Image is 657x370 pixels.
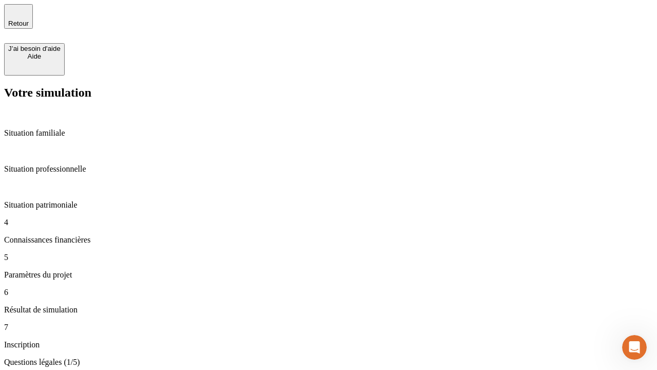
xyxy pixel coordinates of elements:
[4,235,653,245] p: Connaissances financières
[8,20,29,27] span: Retour
[4,358,653,367] p: Questions légales (1/5)
[4,128,653,138] p: Situation familiale
[4,270,653,280] p: Paramètres du projet
[4,200,653,210] p: Situation patrimoniale
[622,335,647,360] iframe: Intercom live chat
[4,218,653,227] p: 4
[4,288,653,297] p: 6
[4,340,653,349] p: Inscription
[4,43,65,76] button: J’ai besoin d'aideAide
[8,52,61,60] div: Aide
[4,323,653,332] p: 7
[4,164,653,174] p: Situation professionnelle
[4,4,33,29] button: Retour
[4,305,653,314] p: Résultat de simulation
[8,45,61,52] div: J’ai besoin d'aide
[4,86,653,100] h2: Votre simulation
[4,253,653,262] p: 5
